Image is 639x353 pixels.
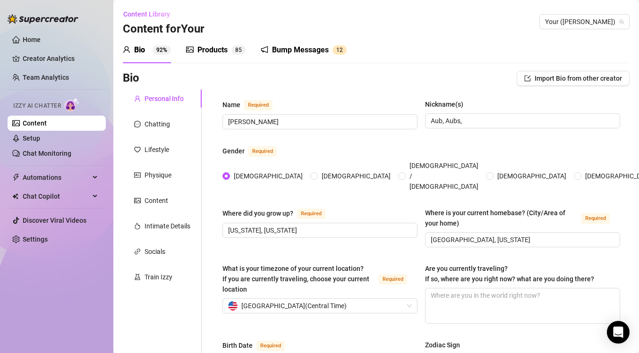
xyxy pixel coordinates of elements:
[23,189,90,204] span: Chat Copilot
[248,146,277,157] span: Required
[145,144,169,155] div: Lifestyle
[23,170,90,185] span: Automations
[134,248,141,255] span: link
[379,274,407,285] span: Required
[134,95,141,102] span: user
[23,51,98,66] a: Creator Analytics
[197,44,228,56] div: Products
[145,272,172,282] div: Train Izzy
[517,71,630,86] button: Import Bio from other creator
[134,121,141,127] span: message
[12,193,18,200] img: Chat Copilot
[425,265,594,283] span: Are you currently traveling? If so, where are you right now? what are you doing there?
[145,170,171,180] div: Physique
[134,197,141,204] span: picture
[272,44,329,56] div: Bump Messages
[8,14,78,24] img: logo-BBDzfeDw.svg
[23,217,86,224] a: Discover Viral Videos
[244,100,273,110] span: Required
[134,223,141,229] span: fire
[123,46,130,53] span: user
[524,75,531,82] span: import
[222,99,283,110] label: Name
[23,74,69,81] a: Team Analytics
[222,208,293,219] div: Where did you grow up?
[186,46,194,53] span: picture
[228,117,410,127] input: Name
[545,15,624,29] span: Your (aubreyxx)
[256,341,285,351] span: Required
[145,93,184,104] div: Personal Info
[230,171,307,181] span: [DEMOGRAPHIC_DATA]
[619,19,624,25] span: team
[431,235,613,245] input: Where is your current homebase? (City/Area of your home)
[123,22,204,37] h3: Content for Your
[222,145,287,157] label: Gender
[153,45,171,55] sup: 92%
[134,172,141,178] span: idcard
[123,10,170,18] span: Content Library
[134,44,145,56] div: Bio
[431,116,613,126] input: Nickname(s)
[23,150,71,157] a: Chat Monitoring
[425,340,460,350] div: Zodiac Sign
[145,195,168,206] div: Content
[23,36,41,43] a: Home
[425,99,470,109] label: Nickname(s)
[123,71,139,86] h3: Bio
[261,46,268,53] span: notification
[235,47,239,53] span: 8
[406,160,482,192] span: [DEMOGRAPHIC_DATA] / [DEMOGRAPHIC_DATA]
[145,221,190,231] div: Intimate Details
[318,171,394,181] span: [DEMOGRAPHIC_DATA]
[23,235,48,243] a: Settings
[241,299,347,313] span: [GEOGRAPHIC_DATA] ( Central Time )
[494,171,570,181] span: [DEMOGRAPHIC_DATA]
[425,208,620,228] label: Where is your current homebase? (City/Area of your home)
[332,45,347,55] sup: 12
[581,213,610,224] span: Required
[222,340,253,351] div: Birth Date
[145,119,170,129] div: Chatting
[231,45,246,55] sup: 85
[13,101,61,110] span: Izzy AI Chatter
[222,208,336,219] label: Where did you grow up?
[134,274,141,280] span: experiment
[23,119,47,127] a: Content
[297,209,325,219] span: Required
[239,47,242,53] span: 5
[145,246,165,257] div: Socials
[228,301,238,311] img: us
[134,146,141,153] span: heart
[340,47,343,53] span: 2
[222,265,369,293] span: What is your timezone of your current location? If you are currently traveling, choose your curre...
[222,340,295,351] label: Birth Date
[65,98,79,111] img: AI Chatter
[607,321,630,344] div: Open Intercom Messenger
[425,99,463,109] div: Nickname(s)
[222,100,240,110] div: Name
[336,47,340,53] span: 1
[12,174,20,181] span: thunderbolt
[425,340,467,350] label: Zodiac Sign
[228,225,410,235] input: Where did you grow up?
[535,75,622,82] span: Import Bio from other creator
[123,7,178,22] button: Content Library
[222,146,245,156] div: Gender
[425,208,578,228] div: Where is your current homebase? (City/Area of your home)
[23,134,40,142] a: Setup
